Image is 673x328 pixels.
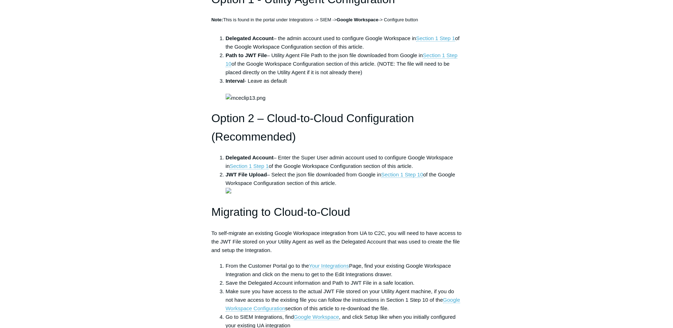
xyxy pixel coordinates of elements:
li: – Enter the Super User admin account used to configure Google Workspace in of the Google Workspac... [226,153,462,170]
strong: Delegated Account [226,154,274,160]
strong: JWT File Upload [226,171,267,177]
a: Section 1 Step 1 [416,35,455,42]
img: mceclip13.png [226,94,266,102]
img: 32158105163539 [226,188,231,193]
a: Section 1 Step 10 [381,171,423,178]
a: Section 1 Step 1 [230,163,269,169]
li: – Utility Agent File Path to the json file downloaded from Google in of the Google Workspace Conf... [226,51,462,77]
strong: Note: [211,17,223,22]
a: Your Integrations [309,263,349,269]
strong: Interval [226,78,244,84]
span: This is found in the portal under Integrations -> SIEM -> -> Configure button [211,17,418,22]
strong: Delegated Account [226,35,274,41]
li: From the Customer Portal go to the Page, find your existing Google Workspace Integration and clic... [226,262,462,279]
li: – Select the json file downloaded from Google in of the Google Workspace Configuration section of... [226,170,462,196]
li: Save the Delegated Account information and Path to JWT File in a safe location. [226,279,462,287]
h1: Migrating to Cloud-to-Cloud [211,203,462,221]
li: – the admin account used to configure Google Workspace in of the Google Workspace Configuration s... [226,34,462,51]
p: To self-migrate an existing Google Workspace integration from UA to C2C, you will need to have ac... [211,229,462,255]
strong: Google Workspace [337,17,379,22]
li: Make sure you have access to the actual JWT File stored on your Utility Agent machine, if you do ... [226,287,462,313]
h1: Option 2 – Cloud-to-Cloud Configuration (Recommended) [211,109,462,146]
li: - Leave as default [226,77,462,102]
strong: Path to JWT File [226,52,267,58]
a: Google Workspace [294,314,339,320]
a: Google Workspace Configuration [226,297,460,312]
